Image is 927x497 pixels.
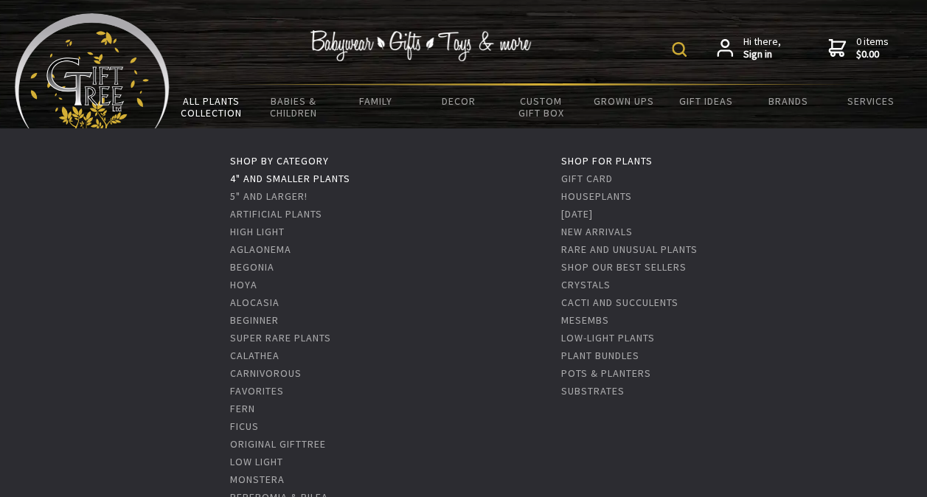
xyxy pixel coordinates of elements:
[828,35,889,61] a: 0 items$0.00
[560,313,608,327] a: Mesembs
[230,207,322,220] a: Artificial Plants
[230,225,285,238] a: High Light
[560,384,624,397] a: Substrates
[743,35,781,61] span: Hi there,
[335,86,417,117] a: Family
[560,331,654,344] a: Low-light plants
[664,86,747,117] a: Gift Ideas
[672,42,687,57] img: product search
[743,48,781,61] strong: Sign in
[560,260,686,274] a: Shop Our Best Sellers
[230,296,280,309] a: Alocasia
[560,225,632,238] a: New Arrivals
[230,473,285,486] a: Monstera
[717,35,781,61] a: Hi there,Sign in
[310,30,532,61] img: Babywear - Gifts - Toys & more
[230,278,257,291] a: Hoya
[500,86,583,128] a: Custom Gift Box
[560,207,592,220] a: [DATE]
[560,349,639,362] a: Plant Bundles
[230,154,329,167] a: Shop by Category
[230,190,308,203] a: 5" and Larger!
[230,420,259,433] a: Ficus
[170,86,252,128] a: All Plants Collection
[230,172,350,185] a: 4" and Smaller Plants
[582,86,664,117] a: Grown Ups
[252,86,335,128] a: Babies & Children
[560,172,612,185] a: Gift Card
[560,278,610,291] a: Crystals
[230,349,280,362] a: Calathea
[560,243,697,256] a: Rare and Unusual Plants
[856,48,889,61] strong: $0.00
[747,86,830,117] a: Brands
[417,86,500,117] a: Decor
[15,13,170,136] img: Babyware - Gifts - Toys and more...
[230,260,274,274] a: Begonia
[230,384,284,397] a: Favorites
[230,366,302,380] a: Carnivorous
[560,366,650,380] a: Pots & Planters
[560,190,631,203] a: Houseplants
[230,331,331,344] a: Super Rare Plants
[230,437,326,451] a: Original GiftTree
[560,296,678,309] a: Cacti and Succulents
[230,243,291,256] a: Aglaonema
[560,154,652,167] a: Shop for Plants
[230,313,279,327] a: Beginner
[230,402,255,415] a: Fern
[230,455,283,468] a: Low Light
[830,86,912,117] a: Services
[856,35,889,61] span: 0 items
